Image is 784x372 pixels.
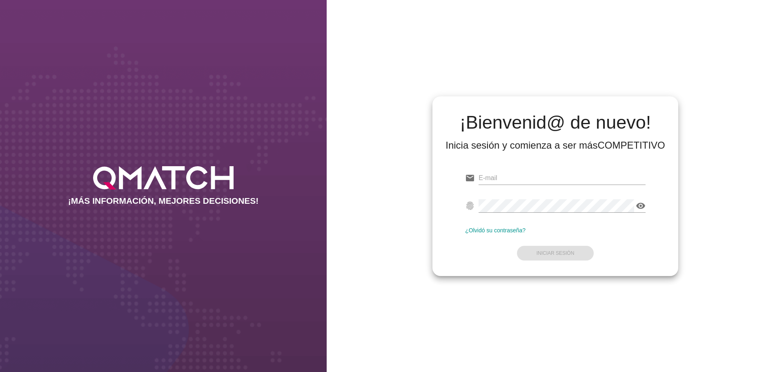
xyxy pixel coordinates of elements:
[445,139,665,152] div: Inicia sesión y comienza a ser más
[445,113,665,132] h2: ¡Bienvenid@ de nuevo!
[597,140,665,151] strong: COMPETITIVO
[636,201,646,211] i: visibility
[479,172,646,185] input: E-mail
[465,227,526,234] a: ¿Olvidó su contraseña?
[68,196,259,206] h2: ¡MÁS INFORMACIÓN, MEJORES DECISIONES!
[465,173,475,183] i: email
[465,201,475,211] i: fingerprint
